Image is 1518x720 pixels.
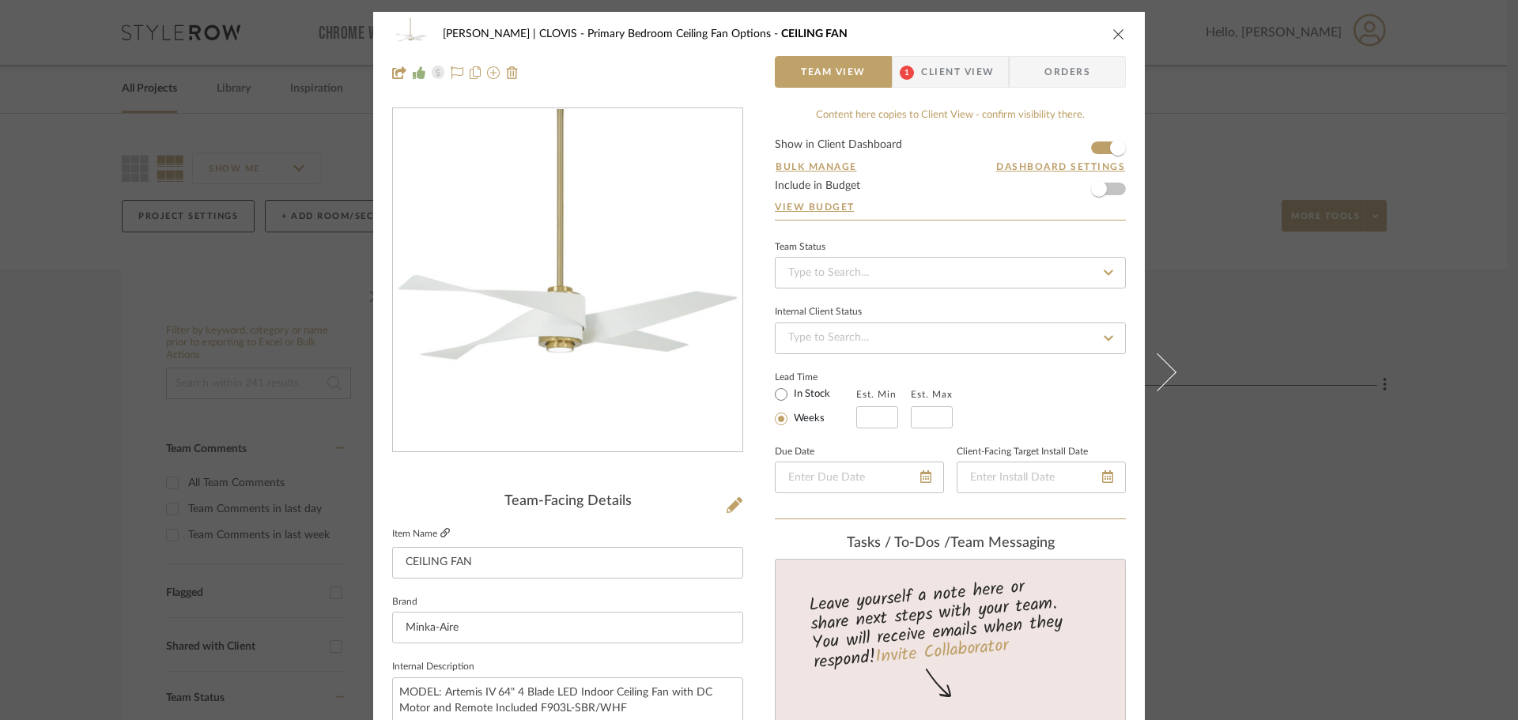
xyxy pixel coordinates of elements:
[921,56,994,88] span: Client View
[900,66,914,80] span: 1
[587,28,781,40] span: Primary Bedroom Ceiling Fan Options
[775,257,1126,288] input: Type to Search…
[775,308,862,316] div: Internal Client Status
[775,370,856,384] label: Lead Time
[392,493,743,511] div: Team-Facing Details
[1112,27,1126,41] button: close
[781,28,848,40] span: CEILING FAN
[392,527,450,541] label: Item Name
[791,387,830,401] label: In Stock
[775,384,856,428] mat-radio-group: Select item type
[995,160,1126,174] button: Dashboard Settings
[775,201,1126,213] a: View Budget
[856,389,897,400] label: Est. Min
[847,536,950,550] span: Tasks / To-Dos /
[801,56,866,88] span: Team View
[775,322,1126,354] input: Type to Search…
[773,570,1128,676] div: Leave yourself a note here or share next steps with your team. You will receive emails when they ...
[392,612,743,643] input: Enter Brand
[775,535,1126,552] div: team Messaging
[775,160,858,174] button: Bulk Manage
[775,243,825,251] div: Team Status
[392,663,474,671] label: Internal Description
[791,412,825,426] label: Weeks
[911,389,953,400] label: Est. Max
[392,18,430,50] img: f3424f7e-cb27-4ceb-87fc-0dc3b77fab6d_48x40.jpg
[775,462,944,493] input: Enter Due Date
[775,107,1126,123] div: Content here copies to Client View - confirm visibility there.
[957,462,1126,493] input: Enter Install Date
[443,28,587,40] span: [PERSON_NAME] | CLOVIS
[392,598,417,606] label: Brand
[874,632,1010,672] a: Invite Collaborator
[775,448,814,456] label: Due Date
[396,109,739,452] img: f3424f7e-cb27-4ceb-87fc-0dc3b77fab6d_436x436.jpg
[392,547,743,579] input: Enter Item Name
[506,66,519,79] img: Remove from project
[393,109,742,452] div: 0
[1027,56,1108,88] span: Orders
[957,448,1088,456] label: Client-Facing Target Install Date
